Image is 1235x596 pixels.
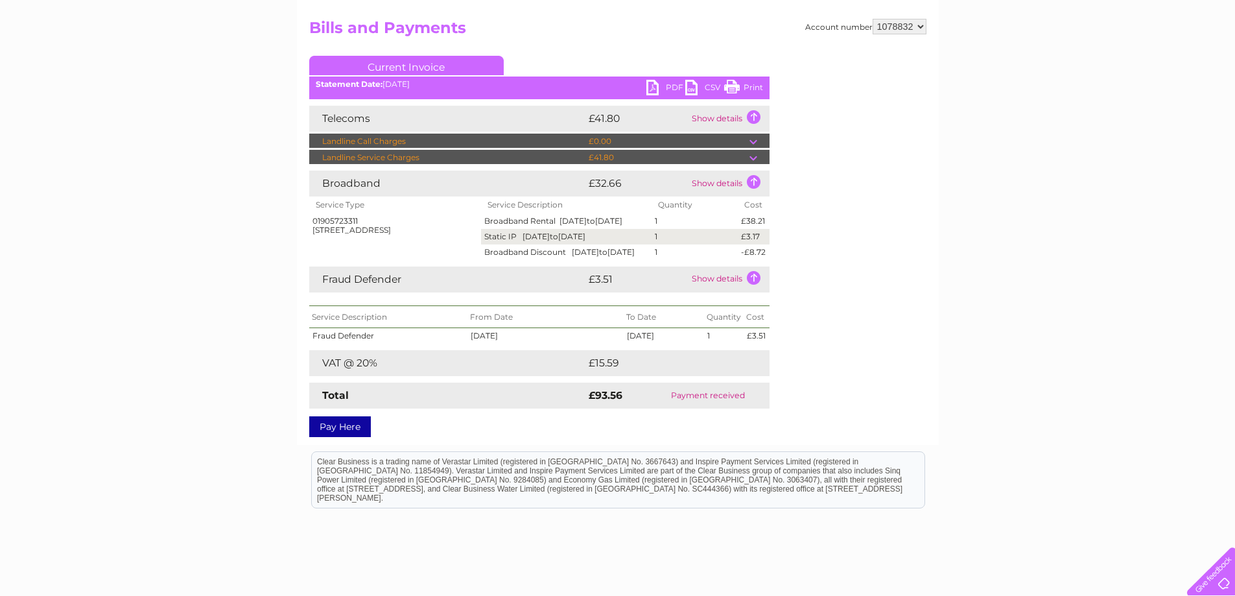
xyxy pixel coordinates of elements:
[309,56,504,75] a: Current Invoice
[585,150,749,165] td: £41.80
[309,171,585,197] td: Broadband
[688,267,770,292] td: Show details
[585,134,749,149] td: £0.00
[322,389,349,401] strong: Total
[312,7,924,63] div: Clear Business is a trading name of Verastar Limited (registered in [GEOGRAPHIC_DATA] No. 3667643...
[309,134,585,149] td: Landline Call Charges
[316,79,382,89] b: Statement Date:
[1007,55,1031,65] a: Water
[738,244,769,260] td: -£8.72
[652,244,738,260] td: 1
[481,244,652,260] td: Broadband Discount [DATE] [DATE]
[738,213,769,229] td: £38.21
[744,305,769,328] th: Cost
[309,305,468,328] th: Service Description
[481,213,652,229] td: Broadband Rental [DATE] [DATE]
[309,416,371,437] a: Pay Here
[738,229,769,244] td: £3.17
[309,150,585,165] td: Landline Service Charges
[309,19,926,43] h2: Bills and Payments
[652,197,738,213] th: Quantity
[704,305,744,328] th: Quantity
[587,216,595,226] span: to
[309,350,585,376] td: VAT @ 20%
[646,383,769,409] td: Payment received
[1149,55,1181,65] a: Contact
[481,229,652,244] td: Static IP [DATE] [DATE]
[738,197,769,213] th: Cost
[1192,55,1223,65] a: Log out
[991,6,1080,23] a: 0333 014 3131
[309,80,770,89] div: [DATE]
[685,80,724,99] a: CSV
[43,34,110,73] img: logo.png
[646,80,685,99] a: PDF
[585,350,742,376] td: £15.59
[481,197,652,213] th: Service Description
[585,106,688,132] td: £41.80
[550,232,558,241] span: to
[704,328,744,344] td: 1
[652,229,738,244] td: 1
[1122,55,1141,65] a: Blog
[1076,55,1114,65] a: Telecoms
[652,213,738,229] td: 1
[585,267,688,292] td: £3.51
[744,328,769,344] td: £3.51
[624,305,705,328] th: To Date
[589,389,622,401] strong: £93.56
[1039,55,1068,65] a: Energy
[688,106,770,132] td: Show details
[309,106,585,132] td: Telecoms
[805,19,926,34] div: Account number
[312,217,478,235] div: 01905723311 [STREET_ADDRESS]
[309,267,585,292] td: Fraud Defender
[724,80,763,99] a: Print
[688,171,770,197] td: Show details
[467,305,623,328] th: From Date
[585,171,688,197] td: £32.66
[624,328,705,344] td: [DATE]
[467,328,623,344] td: [DATE]
[309,328,468,344] td: Fraud Defender
[599,247,607,257] span: to
[309,197,482,213] th: Service Type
